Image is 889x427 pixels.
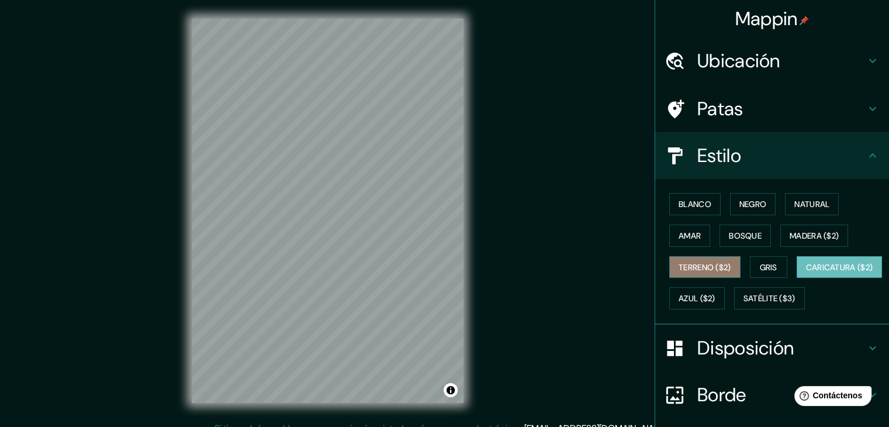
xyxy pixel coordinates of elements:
[679,294,715,304] font: Azul ($2)
[790,230,839,241] font: Madera ($2)
[697,383,746,407] font: Borde
[655,37,889,84] div: Ubicación
[734,287,805,309] button: Satélite ($3)
[192,19,463,403] canvas: Mapa
[669,287,725,309] button: Azul ($2)
[743,294,795,304] font: Satélite ($3)
[679,230,701,241] font: Amar
[730,193,776,215] button: Negro
[800,16,809,25] img: pin-icon.png
[679,199,711,209] font: Blanco
[444,383,458,397] button: Activar o desactivar atribución
[785,381,876,414] iframe: Lanzador de widgets de ayuda
[697,143,741,168] font: Estilo
[697,336,794,360] font: Disposición
[655,132,889,179] div: Estilo
[739,199,767,209] font: Negro
[719,225,771,247] button: Bosque
[669,193,721,215] button: Blanco
[655,325,889,371] div: Disposición
[655,371,889,418] div: Borde
[806,262,873,273] font: Caricatura ($2)
[780,225,848,247] button: Madera ($2)
[797,256,883,278] button: Caricatura ($2)
[785,193,839,215] button: Natural
[794,199,829,209] font: Natural
[697,49,780,73] font: Ubicación
[655,85,889,132] div: Patas
[729,230,762,241] font: Bosque
[669,256,741,278] button: Terreno ($2)
[697,97,743,121] font: Patas
[679,262,731,273] font: Terreno ($2)
[735,6,798,31] font: Mappin
[669,225,710,247] button: Amar
[750,256,787,278] button: Gris
[760,262,777,273] font: Gris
